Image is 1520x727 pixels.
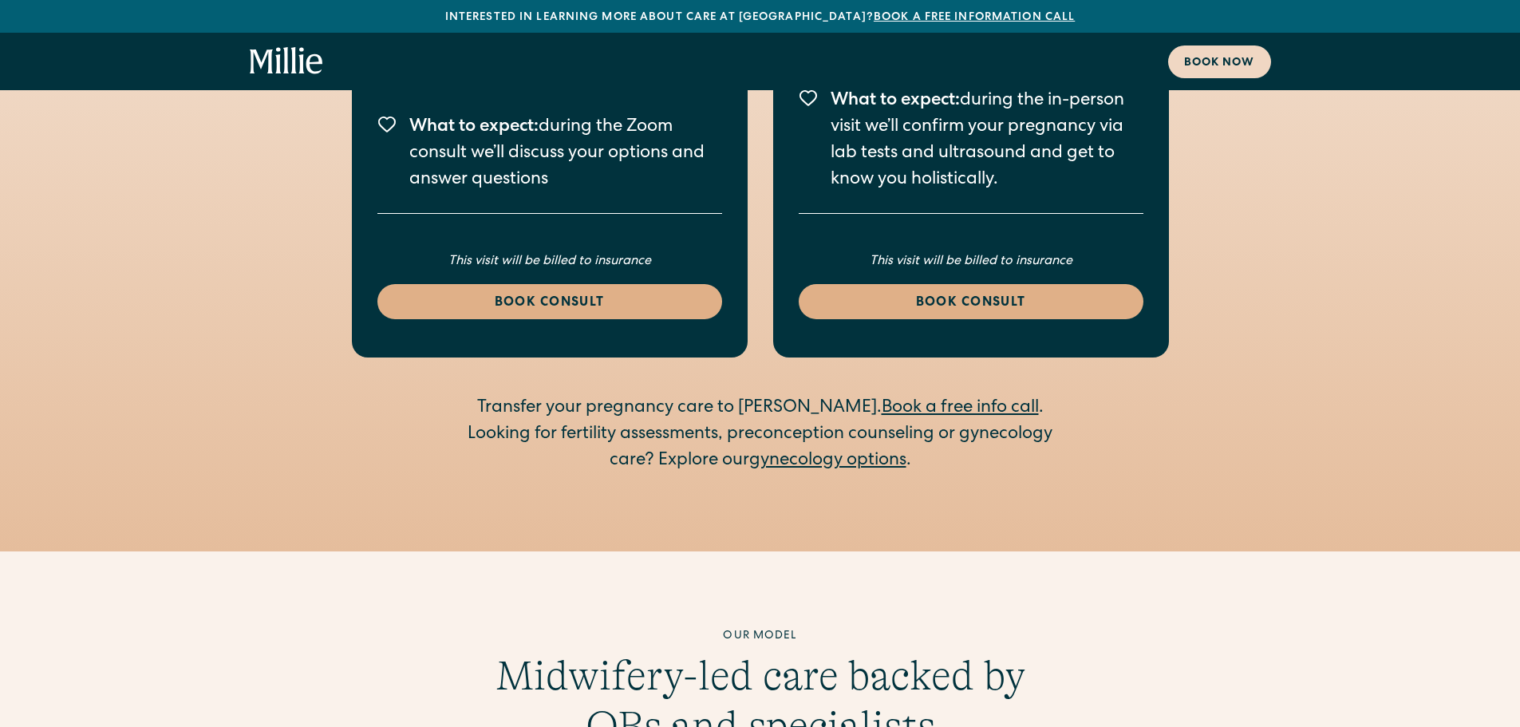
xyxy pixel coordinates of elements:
[818,294,1124,313] div: Book consult
[409,115,722,194] p: during the Zoom consult we’ll discuss your options and answer questions
[831,93,960,110] span: What to expect:
[250,47,323,76] a: home
[882,400,1039,417] a: Book a free info call
[397,294,703,313] div: Book consult
[409,119,539,136] span: What to expect:
[448,255,651,268] em: This visit will be billed to insurance
[749,452,906,470] a: gynecology options
[1168,45,1271,78] a: Book now
[874,12,1075,23] a: Book a free information call
[454,422,1067,475] div: Looking for fertility assessments, preconception counseling or gynecology care? Explore our .
[454,396,1067,422] div: Transfer your pregnancy care to [PERSON_NAME]. .
[454,628,1067,645] div: Our model
[377,284,722,319] a: Book consult
[1184,55,1255,72] div: Book now
[831,89,1143,194] p: during the in-person visit we’ll confirm your pregnancy via lab tests and ultrasound and get to k...
[799,284,1143,319] a: Book consult
[870,255,1072,268] em: This visit will be billed to insurance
